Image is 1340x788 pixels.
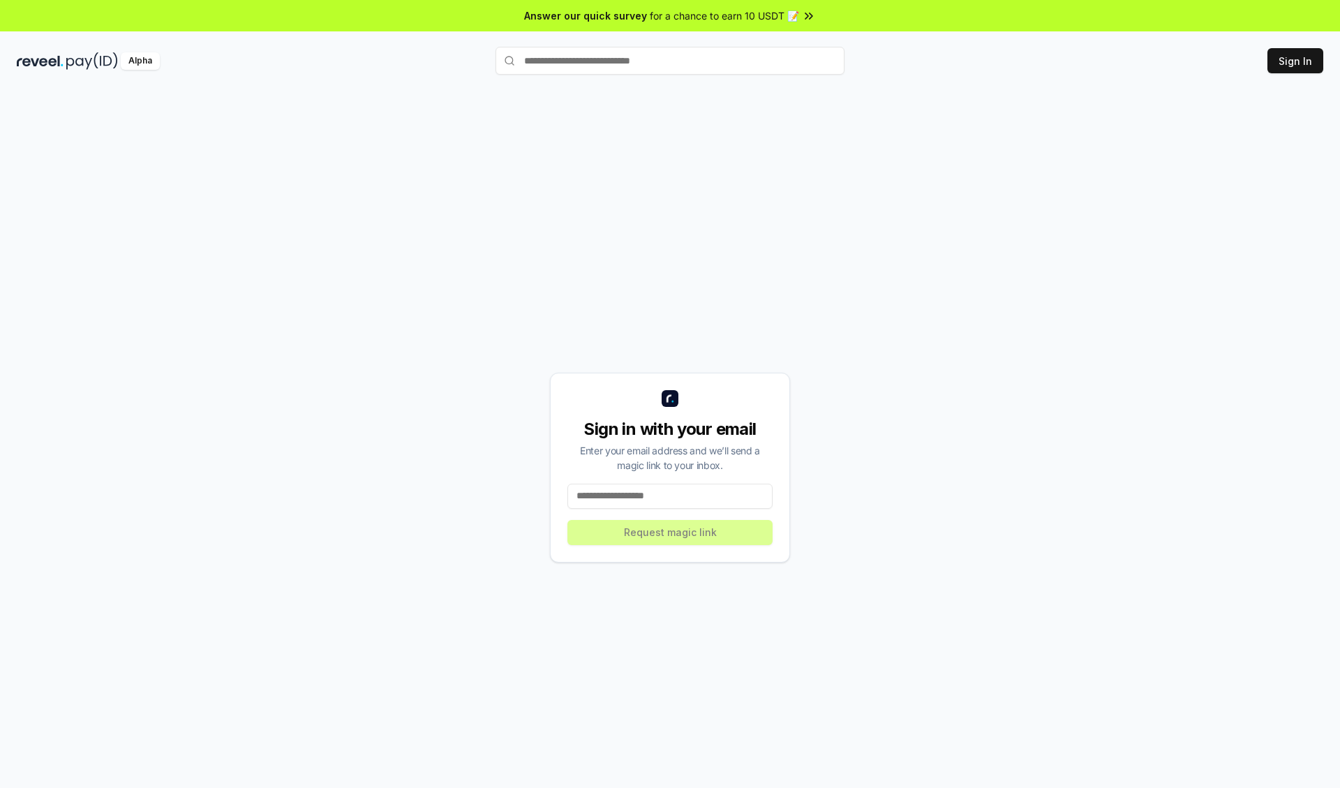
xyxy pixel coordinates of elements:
img: logo_small [662,390,678,407]
span: for a chance to earn 10 USDT 📝 [650,8,799,23]
span: Answer our quick survey [524,8,647,23]
button: Sign In [1267,48,1323,73]
div: Enter your email address and we’ll send a magic link to your inbox. [567,443,773,473]
div: Sign in with your email [567,418,773,440]
div: Alpha [121,52,160,70]
img: pay_id [66,52,118,70]
img: reveel_dark [17,52,64,70]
